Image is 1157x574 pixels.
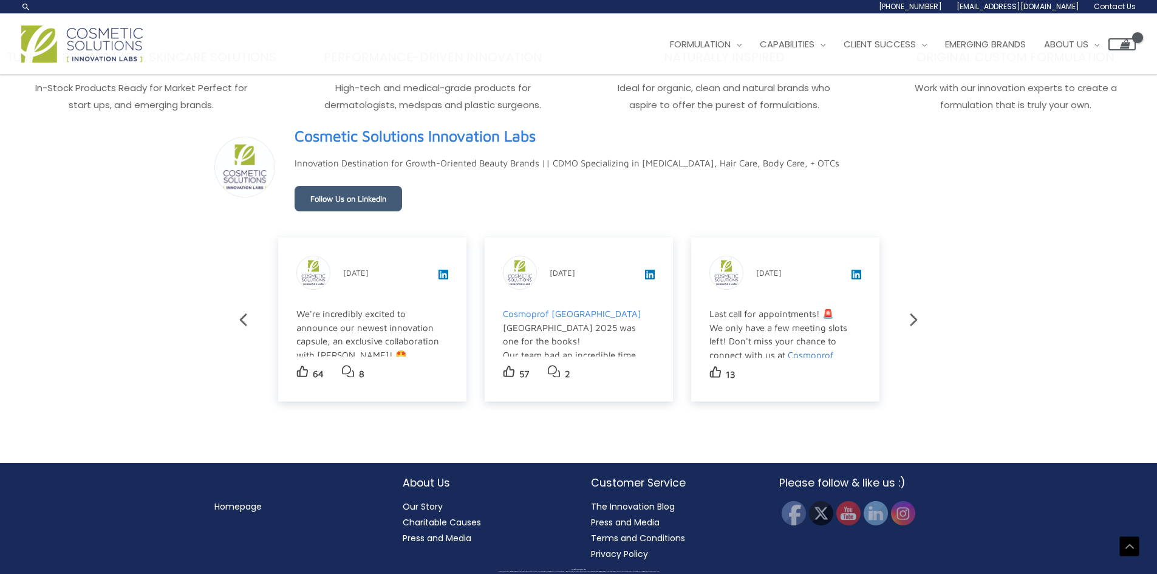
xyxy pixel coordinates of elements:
a: View post on LinkedIn [439,271,448,281]
span: [PHONE_NUMBER] [879,1,942,12]
span: About Us [1044,38,1088,50]
p: Innovation Destination for Growth-Oriented Beauty Brands || CDMO Specializing in [MEDICAL_DATA], ... [295,155,839,172]
p: In-Stock Products Ready for Market Perfect for start ups, and emerging brands. [3,80,280,114]
span: Formulation [670,38,731,50]
img: sk-header-picture [215,137,275,197]
a: Charitable Causes [403,516,481,528]
div: All material on this Website, including design, text, images, logos and sounds, are owned by Cosm... [21,571,1136,572]
nav: Site Navigation [652,26,1136,63]
span: Emerging Brands [945,38,1026,50]
a: Cosmoprof [GEOGRAPHIC_DATA] [503,309,641,319]
span: Contact Us [1094,1,1136,12]
h2: Please follow & like us :) [779,475,943,491]
img: sk-post-userpic [503,256,536,289]
p: [DATE] [550,265,575,280]
p: [DATE] [756,265,782,280]
p: 64 [313,366,324,383]
a: Capabilities [751,26,834,63]
div: [GEOGRAPHIC_DATA] 2025 was one for the books! Our team had an incredible time connecting with so ... [503,307,653,540]
a: Press and Media [591,516,660,528]
a: View post on LinkedIn [645,271,655,281]
p: [DATE] [343,265,369,280]
p: 8 [359,366,364,383]
img: Cosmetic Solutions Logo [21,26,143,63]
p: Work with our innovation experts to create a formulation that is truly your own. [877,80,1154,114]
a: Emerging Brands [936,26,1035,63]
p: 2 [565,366,570,383]
a: The Innovation Blog [591,501,675,513]
nav: About Us [403,499,567,546]
img: sk-post-userpic [297,256,330,289]
a: Search icon link [21,2,31,12]
span: Capabilities [760,38,814,50]
img: sk-post-userpic [710,256,743,289]
a: Terms and Conditions [591,532,685,544]
a: View page on LinkedIn [295,122,536,150]
p: 13 [726,366,735,383]
a: View post on LinkedIn [852,271,861,281]
h2: Customer Service [591,475,755,491]
span: Cosmetic Solutions [578,569,586,570]
img: Facebook [782,501,806,525]
div: Last call for appointments! 🚨 We only have a few meeting slots left! Don't miss your chance to co... [709,307,859,431]
a: View Shopping Cart, empty [1108,38,1136,50]
nav: Customer Service [591,499,755,562]
a: Homepage [214,501,262,513]
a: Client Success [834,26,936,63]
a: About Us [1035,26,1108,63]
span: Client Success [844,38,916,50]
h2: About Us [403,475,567,491]
div: Copyright © 2025 [21,569,1136,570]
p: High-tech and medical-grade products for dermatologists, medspas and plastic surgeons. [295,80,572,114]
span: [EMAIL_ADDRESS][DOMAIN_NAME] [957,1,1079,12]
img: Twitter [809,501,833,525]
a: Formulation [661,26,751,63]
a: Press and Media [403,532,471,544]
a: Follow Us on LinkedIn [295,186,402,211]
a: Privacy Policy [591,548,648,560]
a: Our Story [403,501,443,513]
nav: Menu [214,499,378,514]
p: Ideal for organic, clean and natural brands who aspire to offer the purest of formulations. [586,80,863,114]
p: 57 [519,366,530,383]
